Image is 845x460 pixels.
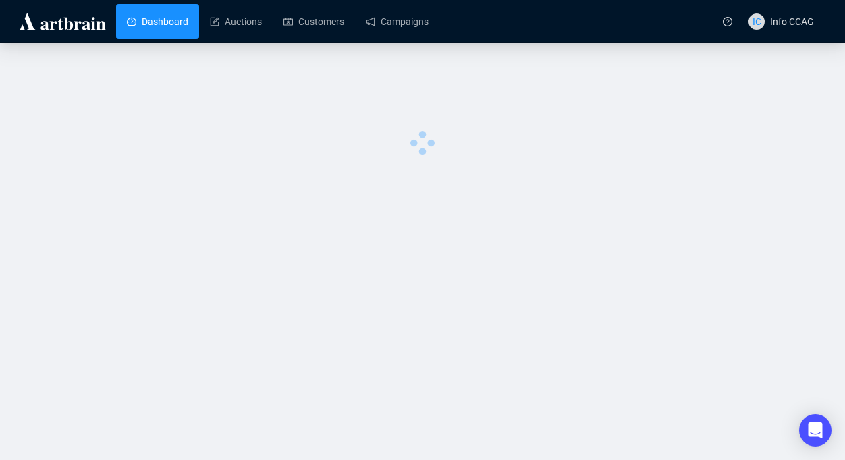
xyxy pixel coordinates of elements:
a: Auctions [210,4,262,39]
img: logo [18,11,108,32]
div: Open Intercom Messenger [799,414,832,447]
span: question-circle [723,17,732,26]
span: IC [753,14,761,29]
a: Dashboard [127,4,188,39]
a: Campaigns [366,4,429,39]
a: Customers [283,4,344,39]
span: Info CCAG [770,16,814,27]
